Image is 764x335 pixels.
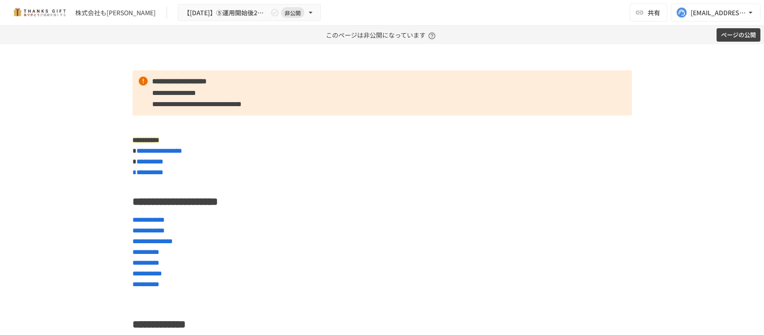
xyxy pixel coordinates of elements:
div: 株式会社も[PERSON_NAME] [75,8,156,17]
p: このページは非公開になっています [326,26,438,44]
span: 【[DATE]】⑤運用開始後2回目振り返りMTG [184,7,269,18]
div: [EMAIL_ADDRESS][DOMAIN_NAME] [691,7,746,18]
button: 【[DATE]】⑤運用開始後2回目振り返りMTG非公開 [178,4,321,21]
span: 共有 [648,8,660,17]
img: mMP1OxWUAhQbsRWCurg7vIHe5HqDpP7qZo7fRoNLXQh [11,5,68,20]
button: 共有 [630,4,667,21]
button: [EMAIL_ADDRESS][DOMAIN_NAME] [671,4,760,21]
span: 非公開 [281,8,304,17]
button: ページの公開 [717,28,760,42]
